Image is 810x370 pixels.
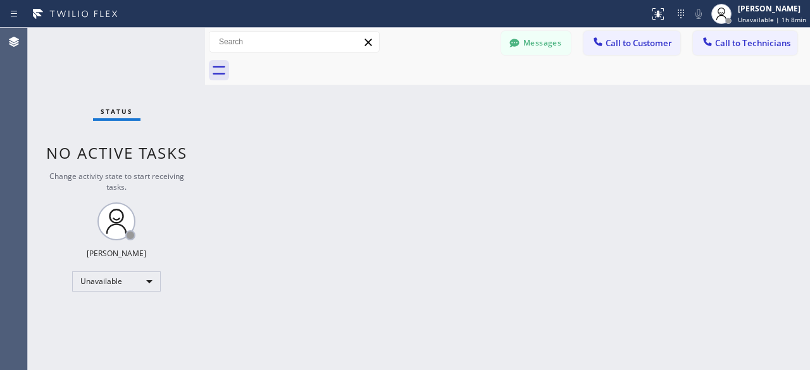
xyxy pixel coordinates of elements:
span: Call to Technicians [715,37,790,49]
button: Mute [690,5,707,23]
div: [PERSON_NAME] [738,3,806,14]
div: Unavailable [72,271,161,292]
button: Call to Technicians [693,31,797,55]
span: Status [101,107,133,116]
button: Messages [501,31,571,55]
div: [PERSON_NAME] [87,248,146,259]
button: Call to Customer [583,31,680,55]
span: No active tasks [46,142,187,163]
input: Search [209,32,379,52]
span: Change activity state to start receiving tasks. [49,171,184,192]
span: Call to Customer [606,37,672,49]
span: Unavailable | 1h 8min [738,15,806,24]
